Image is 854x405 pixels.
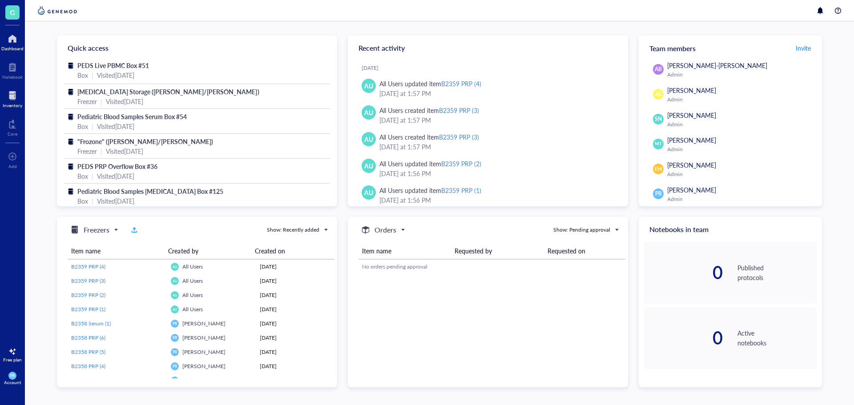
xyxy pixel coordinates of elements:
div: | [101,96,102,106]
div: [DATE] at 1:57 PM [379,115,614,125]
div: [DATE] [260,277,331,285]
span: PR [173,378,177,383]
div: 0 [644,264,723,281]
span: [PERSON_NAME] [667,160,716,169]
a: B2358 PRP (5) [71,348,164,356]
div: B2359 PRP (3) [439,106,479,115]
div: | [92,196,93,206]
span: AU [173,265,177,269]
span: B2359 PRP (3) [71,277,105,285]
span: AU [364,134,373,144]
a: Notebook [2,60,23,80]
div: Dashboard [1,46,24,51]
a: B2358 PRP (3) [71,377,164,385]
span: AU [364,81,373,91]
th: Requested by [451,243,544,259]
div: Recent activity [348,36,628,60]
div: B2359 PRP (1) [441,186,481,195]
span: B2359 PRP (2) [71,291,105,299]
div: Free plan [3,357,22,362]
a: B2359 PRP (3) [71,277,164,285]
div: B2359 PRP (2) [441,159,481,168]
span: [PERSON_NAME] [667,136,716,144]
span: AU [364,161,373,171]
span: B2359 PRP (4) [71,263,105,270]
div: | [92,171,93,181]
div: Visited [DATE] [97,196,134,206]
span: [PERSON_NAME] [182,348,226,356]
div: Admin [667,96,813,103]
span: All Users [182,291,203,299]
span: B2358 PRP (5) [71,348,105,356]
span: B2358 PRP (3) [71,377,105,384]
div: [DATE] [260,362,331,370]
div: 0 [644,329,723,347]
span: "Frozone" ([PERSON_NAME]/[PERSON_NAME]) [77,137,213,146]
div: All Users updated item [379,79,481,88]
th: Item name [68,243,165,259]
div: All Users updated item [379,159,481,168]
div: [DATE] [260,291,331,299]
div: Admin [667,121,813,128]
div: [DATE] [260,377,331,385]
span: B2358 PRP (6) [71,334,105,341]
a: Dashboard [1,32,24,51]
span: [MEDICAL_DATA] Storage ([PERSON_NAME]/[PERSON_NAME]) [77,87,259,96]
span: PR [173,364,177,369]
a: AUAll Users created itemB2359 PRP (3)[DATE] at 1:57 PM [355,102,621,128]
span: [PERSON_NAME] [182,377,226,384]
a: Core [8,117,17,136]
span: B2358 PRP (4) [71,362,105,370]
div: No orders pending approval [362,263,622,271]
div: Box [77,70,88,80]
span: PR [173,350,177,354]
span: All Users [182,263,203,270]
div: All Users created item [379,132,479,142]
a: B2358 PRP (4) [71,362,164,370]
div: Active notebooks [737,328,817,348]
div: Quick access [57,36,337,60]
div: Admin [667,71,813,78]
span: [PERSON_NAME]-[PERSON_NAME] [667,61,767,70]
a: B2358 Serum (1) [71,320,164,328]
div: Core [8,131,17,136]
span: Pediatric Blood Samples Serum Box #54 [77,112,187,121]
div: Team members [639,36,822,60]
span: PEDS Live PBMC Box #51 [77,61,149,70]
span: B2358 Serum (1) [71,320,111,327]
span: AB [655,65,662,73]
a: AUAll Users updated itemB2359 PRP (1)[DATE] at 1:56 PM [355,182,621,209]
div: Freezer [77,146,97,156]
div: [DATE] [260,263,331,271]
div: B2359 PRP (3) [439,132,479,141]
div: Notebooks in team [639,217,822,242]
th: Created on [251,243,327,259]
h5: Orders [375,225,396,235]
span: [PERSON_NAME] [182,320,226,327]
div: Notebook [2,74,23,80]
div: Admin [667,196,813,203]
div: [DATE] at 1:57 PM [379,88,614,98]
a: B2358 PRP (6) [71,334,164,342]
span: AG [655,91,662,98]
span: EM [655,165,662,172]
img: genemod-logo [36,5,79,16]
button: Invite [795,41,811,55]
a: Inventory [3,88,22,108]
div: Visited [DATE] [97,121,134,131]
span: PR [655,190,662,198]
span: Pediatric Blood Samples [MEDICAL_DATA] Box #125 [77,187,223,196]
div: Add [8,164,17,169]
span: [PERSON_NAME] [182,362,226,370]
div: B2359 PRP (4) [441,79,481,88]
div: Account [4,380,21,385]
a: B2359 PRP (2) [71,291,164,299]
div: [DATE] at 1:56 PM [379,168,614,178]
div: Visited [DATE] [106,96,143,106]
span: AU [173,307,177,311]
span: PR [10,373,15,378]
div: Inventory [3,103,22,108]
div: Show: Pending approval [553,226,610,234]
span: PEDS PRP Overflow Box #36 [77,162,157,171]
